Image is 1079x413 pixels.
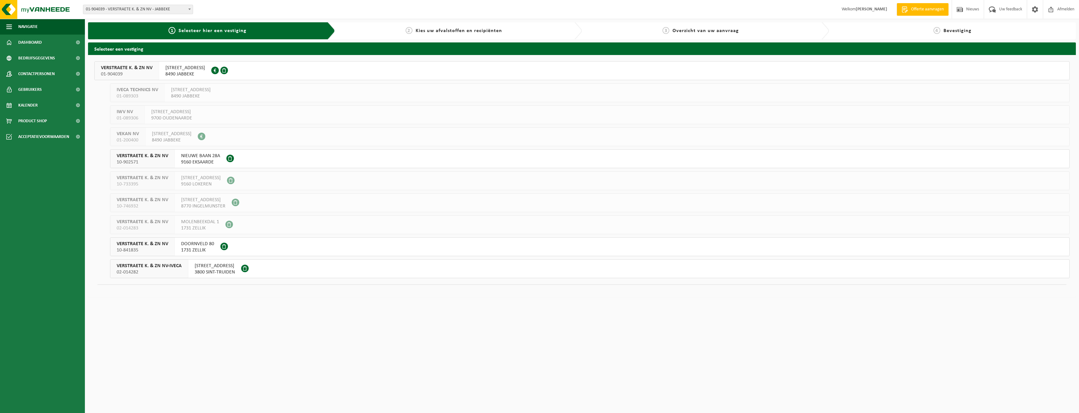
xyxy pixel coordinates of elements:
span: [STREET_ADDRESS] [171,87,211,93]
span: Bedrijfsgegevens [18,50,55,66]
span: 02-014283 [117,225,168,231]
span: 8490 JABBEKE [152,137,191,143]
span: 01-904039 - VERSTRAETE K. & ZN NV - JABBEKE [83,5,193,14]
span: VERSTRAETE K. & ZN NV [117,175,168,181]
span: Gebruikers [18,82,42,97]
span: MOLENBEEKDAL 1 [181,219,219,225]
span: VERSTRAETE K. & ZN NV [117,241,168,247]
span: 4 [933,27,940,34]
a: Offerte aanvragen [897,3,949,16]
span: 10-746932 [117,203,168,209]
span: Kalender [18,97,38,113]
span: 1731 ZELLIK [181,247,214,253]
span: DOORNVELD 80 [181,241,214,247]
span: NIEUWE BAAN 28A [181,153,220,159]
span: Selecteer hier een vestiging [179,28,246,33]
span: Navigatie [18,19,38,35]
span: Overzicht van uw aanvraag [672,28,739,33]
span: VERSTRAETE K. & ZN NV [117,153,168,159]
span: 1731 ZELLIK [181,225,219,231]
span: 8770 INGELMUNSTER [181,203,225,209]
span: [STREET_ADDRESS] [195,263,235,269]
span: 3800 SINT-TRUIDEN [195,269,235,275]
strong: [PERSON_NAME] [856,7,887,12]
span: [STREET_ADDRESS] [165,65,205,71]
span: 01-089303 [117,93,158,99]
span: 1 [169,27,175,34]
span: 2 [406,27,412,34]
span: 9700 OUDENAARDE [151,115,192,121]
span: IVECA TECHNICS NV [117,87,158,93]
span: Acceptatievoorwaarden [18,129,69,145]
span: [STREET_ADDRESS] [181,197,225,203]
span: 3 [662,27,669,34]
span: 9160 EKSAARDE [181,159,220,165]
span: VEKAN NV [117,131,139,137]
h2: Selecteer een vestiging [88,42,1076,55]
span: VERSTRAETE K. & ZN NV-IVECA [117,263,182,269]
span: 10-902571 [117,159,168,165]
button: VERSTRAETE K. & ZN NV-IVECA 02-014282 [STREET_ADDRESS]3800 SINT-TRUIDEN [110,259,1070,278]
span: 01-904039 [101,71,152,77]
span: 8490 JABBEKE [165,71,205,77]
span: [STREET_ADDRESS] [151,109,192,115]
span: 10-841835 [117,247,168,253]
span: VERSTRAETE K. & ZN NV [117,197,168,203]
span: Kies uw afvalstoffen en recipiënten [416,28,502,33]
span: Bevestiging [943,28,971,33]
button: VERSTRAETE K. & ZN NV 10-902571 NIEUWE BAAN 28A9160 EKSAARDE [110,149,1070,168]
span: Dashboard [18,35,42,50]
span: 01-089306 [117,115,138,121]
span: 10-733395 [117,181,168,187]
span: Product Shop [18,113,47,129]
span: 8490 JABBEKE [171,93,211,99]
span: IWV NV [117,109,138,115]
span: [STREET_ADDRESS] [152,131,191,137]
span: 02-014282 [117,269,182,275]
span: VERSTRAETE K. & ZN NV [117,219,168,225]
span: VERSTRAETE K. & ZN NV [101,65,152,71]
span: 01-200400 [117,137,139,143]
span: Offerte aanvragen [910,6,945,13]
button: VERSTRAETE K. & ZN NV 10-841835 DOORNVELD 801731 ZELLIK [110,237,1070,256]
button: VERSTRAETE K. & ZN NV 01-904039 [STREET_ADDRESS]8490 JABBEKE [94,61,1070,80]
span: 9160 LOKEREN [181,181,221,187]
span: [STREET_ADDRESS] [181,175,221,181]
span: Contactpersonen [18,66,55,82]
